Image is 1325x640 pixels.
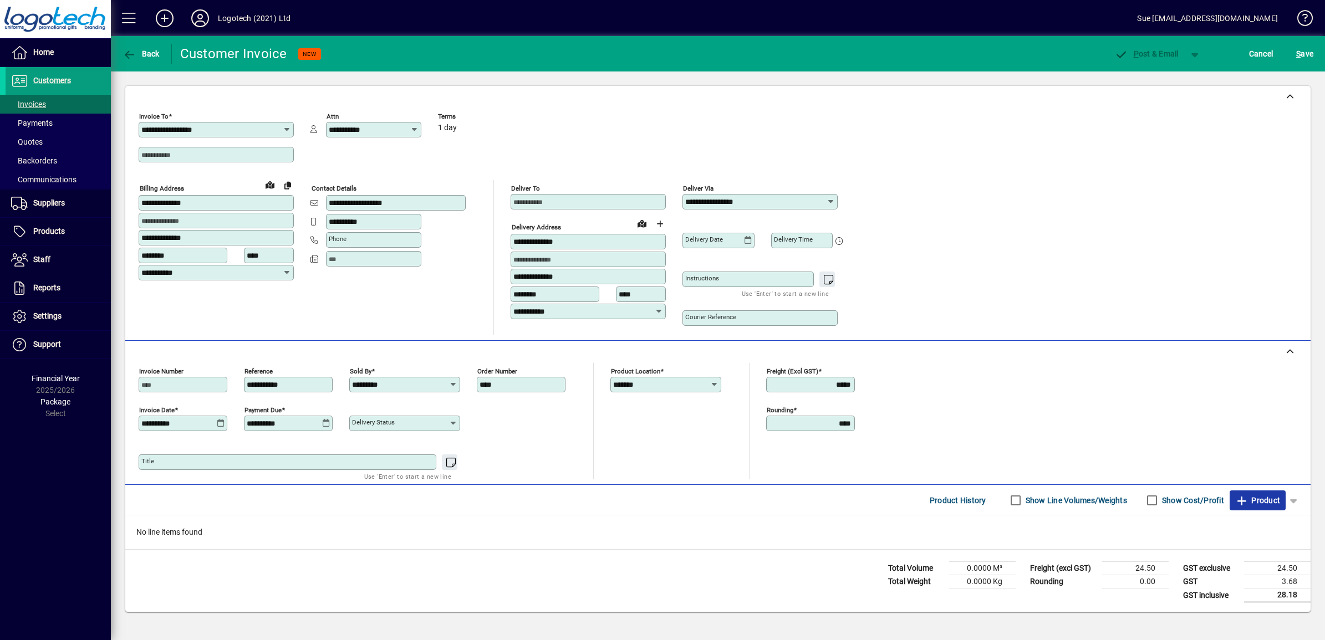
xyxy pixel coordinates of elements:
[182,8,218,28] button: Profile
[218,9,291,27] div: Logotech (2021) Ltd
[352,418,395,426] mat-label: Delivery status
[261,176,279,193] a: View on map
[6,132,111,151] a: Quotes
[11,175,77,184] span: Communications
[1249,45,1273,63] span: Cancel
[742,287,829,300] mat-hint: Use 'Enter' to start a new line
[883,575,949,588] td: Total Weight
[1109,44,1184,64] button: Post & Email
[767,406,793,414] mat-label: Rounding
[633,214,651,232] a: View on map
[683,185,714,192] mat-label: Deliver via
[1296,49,1301,58] span: S
[685,313,736,321] mat-label: Courier Reference
[1025,562,1102,575] td: Freight (excl GST)
[139,112,169,120] mat-label: Invoice To
[1178,588,1244,602] td: GST inclusive
[123,49,160,58] span: Back
[1244,575,1311,588] td: 3.68
[1178,562,1244,575] td: GST exclusive
[11,156,57,165] span: Backorders
[6,114,111,132] a: Payments
[11,137,43,146] span: Quotes
[1178,575,1244,588] td: GST
[40,397,70,406] span: Package
[6,170,111,189] a: Communications
[279,176,297,194] button: Copy to Delivery address
[33,48,54,57] span: Home
[6,95,111,114] a: Invoices
[6,331,111,359] a: Support
[1246,44,1276,64] button: Cancel
[11,100,46,109] span: Invoices
[685,235,723,243] mat-label: Delivery date
[1102,575,1169,588] td: 0.00
[147,8,182,28] button: Add
[949,575,1016,588] td: 0.0000 Kg
[6,246,111,274] a: Staff
[6,190,111,217] a: Suppliers
[1244,588,1311,602] td: 28.18
[511,185,540,192] mat-label: Deliver To
[1137,9,1278,27] div: Sue [EMAIL_ADDRESS][DOMAIN_NAME]
[11,119,53,127] span: Payments
[33,340,61,349] span: Support
[1289,2,1311,38] a: Knowledge Base
[327,112,339,120] mat-label: Attn
[1296,45,1313,63] span: ave
[139,367,184,375] mat-label: Invoice number
[32,374,80,383] span: Financial Year
[33,227,65,235] span: Products
[6,303,111,330] a: Settings
[33,311,62,320] span: Settings
[1160,495,1224,506] label: Show Cost/Profit
[1230,490,1286,510] button: Product
[774,235,813,243] mat-label: Delivery time
[244,406,282,414] mat-label: Payment due
[244,367,273,375] mat-label: Reference
[6,39,111,66] a: Home
[6,218,111,245] a: Products
[1114,49,1179,58] span: ost & Email
[1244,562,1311,575] td: 24.50
[1023,495,1127,506] label: Show Line Volumes/Weights
[139,406,175,414] mat-label: Invoice date
[33,198,65,207] span: Suppliers
[1025,575,1102,588] td: Rounding
[438,124,457,132] span: 1 day
[685,274,719,282] mat-label: Instructions
[141,457,154,465] mat-label: Title
[883,562,949,575] td: Total Volume
[949,562,1016,575] td: 0.0000 M³
[1134,49,1139,58] span: P
[6,151,111,170] a: Backorders
[477,367,517,375] mat-label: Order number
[364,470,451,483] mat-hint: Use 'Enter' to start a new line
[120,44,162,64] button: Back
[350,367,371,375] mat-label: Sold by
[930,491,986,509] span: Product History
[33,255,50,264] span: Staff
[1235,491,1280,509] span: Product
[651,215,669,233] button: Choose address
[125,515,1311,549] div: No line items found
[925,490,991,510] button: Product History
[303,50,317,58] span: NEW
[180,45,287,63] div: Customer Invoice
[767,367,818,375] mat-label: Freight (excl GST)
[1293,44,1316,64] button: Save
[33,76,71,85] span: Customers
[611,367,660,375] mat-label: Product location
[6,274,111,302] a: Reports
[111,44,172,64] app-page-header-button: Back
[1102,562,1169,575] td: 24.50
[438,113,504,120] span: Terms
[329,235,346,243] mat-label: Phone
[33,283,60,292] span: Reports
